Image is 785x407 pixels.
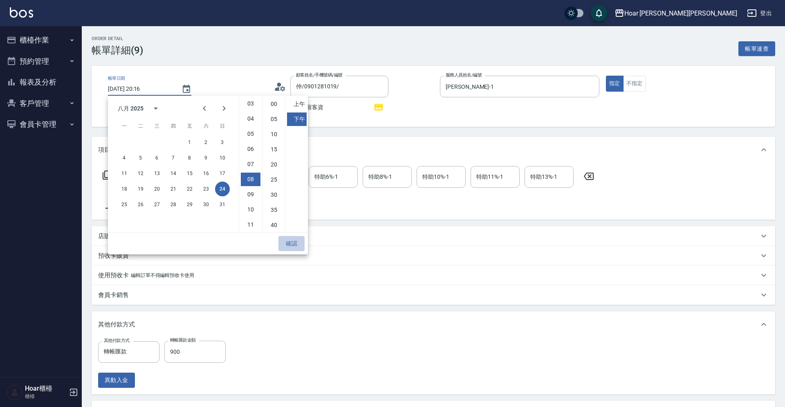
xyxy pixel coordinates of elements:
button: 客戶管理 [3,93,78,114]
li: 20 minutes [264,158,284,171]
button: 13 [150,166,164,181]
li: 35 minutes [264,203,284,217]
button: 12 [133,166,148,181]
li: 10 minutes [264,128,284,141]
div: 預收卡販賣 [92,246,775,265]
div: Hoar [PERSON_NAME][PERSON_NAME] [624,8,737,18]
p: 使用預收卡 [98,271,129,280]
button: 登出 [744,6,775,21]
li: 5 minutes [264,112,284,126]
input: YYYY/MM/DD hh:mm [108,82,173,96]
button: 17 [215,166,230,181]
div: 項目消費 [92,137,775,163]
p: 其他付款方式 [98,320,135,329]
button: 預約管理 [3,51,78,72]
button: 會員卡管理 [3,114,78,135]
p: 店販銷售 [98,232,123,241]
button: 9 [199,151,213,165]
p: 項目消費 [98,146,123,154]
li: 0 minutes [264,97,284,111]
button: 10 [215,151,230,165]
button: 11 [117,166,132,181]
span: 星期一 [117,118,132,134]
li: 25 minutes [264,173,284,187]
button: 31 [215,197,230,212]
li: 15 minutes [264,143,284,156]
button: 8 [182,151,197,165]
h2: Order detail [92,36,143,41]
button: 報表及分析 [3,72,78,93]
li: 4 hours [241,112,260,126]
div: 使用預收卡編輯訂單不得編輯預收卡使用 [92,265,775,285]
button: 15 [182,166,197,181]
label: 其他付款方式 [104,337,130,344]
span: 星期六 [199,118,213,134]
button: 27 [150,197,164,212]
span: 星期五 [182,118,197,134]
button: 3 [215,135,230,150]
div: 八月 2025 [118,104,144,113]
button: calendar view is open, switch to year view [146,99,166,118]
li: 7 hours [241,157,260,171]
li: 下午 [287,112,307,126]
button: 1 [182,135,197,150]
span: 星期四 [166,118,181,134]
button: 7 [166,151,181,165]
button: 30 [199,197,213,212]
button: 不指定 [623,76,646,92]
button: 指定 [606,76,624,92]
h3: 帳單詳細 (9) [92,45,143,56]
ul: Select meridiem [285,96,308,232]
li: 8 hours [241,173,260,186]
span: 星期三 [150,118,164,134]
button: Next month [214,99,234,118]
li: 5 hours [241,127,260,141]
li: 10 hours [241,203,260,216]
p: 預收卡販賣 [98,252,129,260]
li: 30 minutes [264,188,284,202]
span: 星期日 [215,118,230,134]
label: 顧客姓名/手機號碼/編號 [296,72,343,78]
ul: Select minutes [262,96,285,232]
button: 帳單速查 [738,41,775,56]
li: 6 hours [241,142,260,156]
img: Logo [10,7,33,18]
li: 9 hours [241,188,260,201]
ul: Select hours [239,96,262,232]
button: Previous month [195,99,214,118]
button: 22 [182,182,197,196]
button: 26 [133,197,148,212]
button: 25 [117,197,132,212]
button: 24 [215,182,230,196]
label: 服務人員姓名/編號 [446,72,482,78]
button: save [591,5,607,21]
button: 14 [166,166,181,181]
div: 店販銷售 [92,226,775,246]
button: 確認 [278,236,305,251]
button: 20 [150,182,164,196]
button: 18 [117,182,132,196]
li: 3 hours [241,97,260,110]
div: 項目消費 [92,163,775,220]
div: 其他付款方式 [92,311,775,337]
button: Hoar [PERSON_NAME][PERSON_NAME] [611,5,740,22]
div: 會員卡銷售 [92,285,775,305]
button: 16 [199,166,213,181]
span: 星期二 [133,118,148,134]
label: 帳單日期 [108,75,125,81]
li: 11 hours [241,218,260,232]
p: 編輯訂單不得編輯預收卡使用 [131,271,194,280]
button: 6 [150,151,164,165]
li: 40 minutes [264,218,284,232]
button: 5 [133,151,148,165]
p: 櫃檯 [25,393,67,400]
button: 29 [182,197,197,212]
label: 轉帳匯款金額 [170,337,196,343]
button: 28 [166,197,181,212]
button: 19 [133,182,148,196]
button: 櫃檯作業 [3,29,78,51]
button: 4 [117,151,132,165]
button: 異動入金 [98,373,135,388]
li: 上午 [287,97,307,111]
h5: Hoar櫃檯 [25,385,67,393]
